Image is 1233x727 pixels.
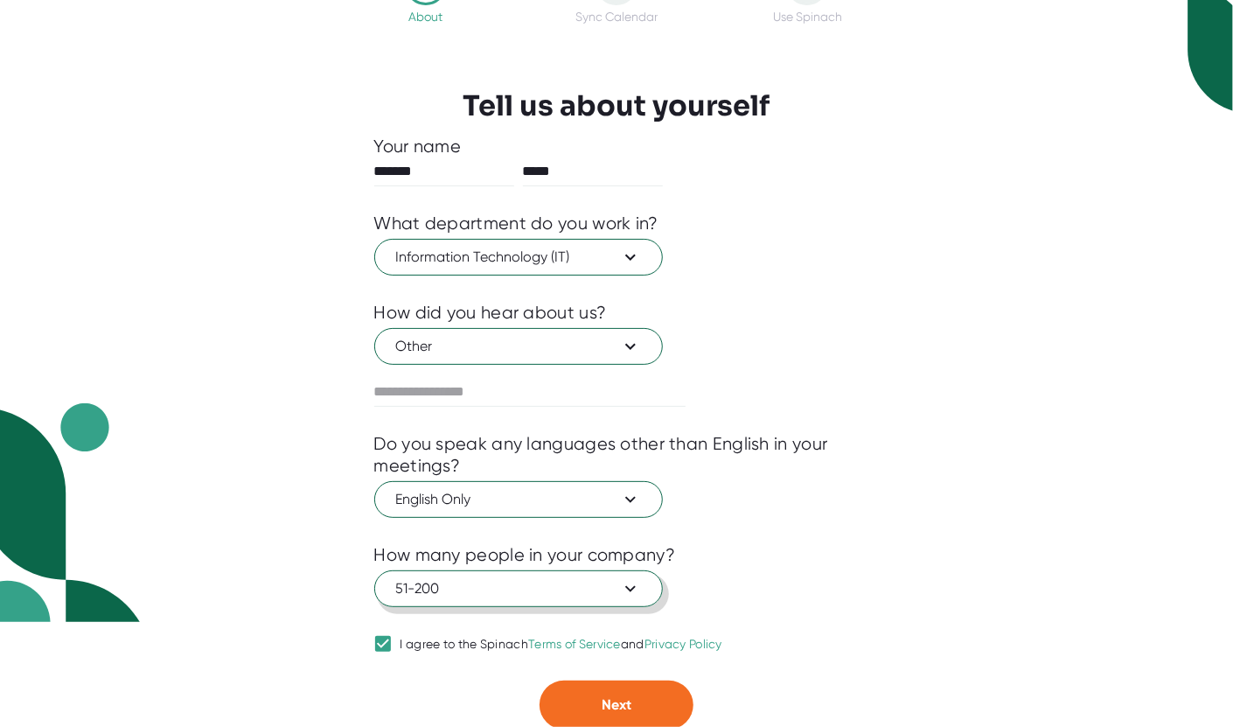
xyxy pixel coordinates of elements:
[396,489,641,510] span: English Only
[773,10,842,24] div: Use Spinach
[374,481,663,518] button: English Only
[374,136,860,157] div: Your name
[374,328,663,365] button: Other
[374,544,676,566] div: How many people in your company?
[644,637,722,651] a: Privacy Policy
[374,302,607,324] div: How did you hear about us?
[528,637,621,651] a: Terms of Service
[396,247,641,268] span: Information Technology (IT)
[463,89,770,122] h3: Tell us about yourself
[396,336,641,357] span: Other
[396,578,641,599] span: 51-200
[408,10,442,24] div: About
[374,433,860,477] div: Do you speak any languages other than English in your meetings?
[374,213,658,234] div: What department do you work in?
[374,239,663,276] button: Information Technology (IT)
[401,637,723,653] div: I agree to the Spinach and
[602,696,631,713] span: Next
[575,10,658,24] div: Sync Calendar
[374,570,663,607] button: 51-200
